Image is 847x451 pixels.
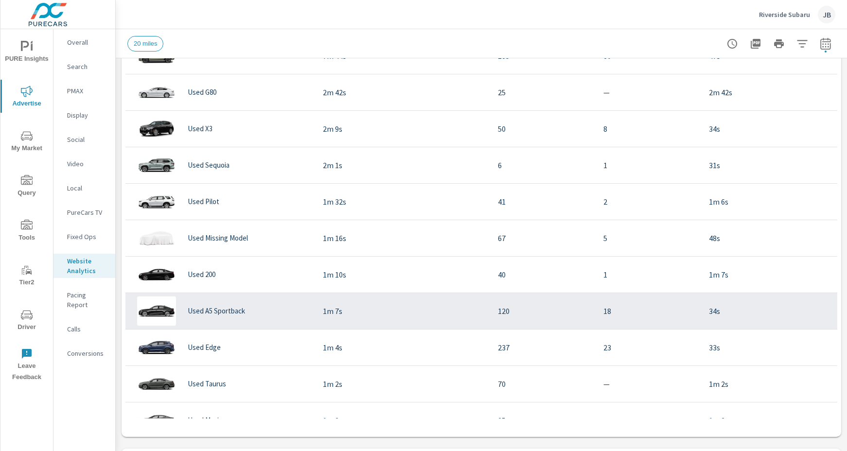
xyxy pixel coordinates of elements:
p: Used X3 [188,124,212,133]
div: Search [53,59,115,74]
button: Select Date Range [816,34,835,53]
p: Fixed Ops [67,232,107,242]
p: 8 [603,123,693,135]
img: glamour [137,296,176,326]
p: 2m 1s [323,159,482,171]
div: Overall [53,35,115,50]
p: — [603,378,693,390]
p: Conversions [67,348,107,358]
div: Local [53,181,115,195]
p: 70 [498,378,588,390]
div: Pacing Report [53,288,115,312]
p: PMAX [67,86,107,96]
div: Calls [53,322,115,336]
p: 18 [603,305,693,317]
div: nav menu [0,29,53,387]
div: Website Analytics [53,254,115,278]
div: Display [53,108,115,122]
p: 1 [603,159,693,171]
img: glamour [137,187,176,216]
p: Used Edge [188,343,221,352]
div: JB [818,6,835,23]
button: Apply Filters [793,34,812,53]
img: glamour [137,333,176,362]
p: 1m 2s [323,378,482,390]
p: 1m 7s [323,305,482,317]
p: — [603,87,693,98]
p: Used A5 Sportback [188,307,245,315]
span: 20 miles [128,40,163,47]
span: My Market [3,130,50,154]
p: 1m 4s [323,342,482,353]
p: Social [67,135,107,144]
img: glamour [137,78,176,107]
img: glamour [137,260,176,289]
span: Leave Feedback [3,348,50,383]
p: 1m 2s [323,415,482,426]
p: 25 [498,415,588,426]
p: 1m 10s [323,269,482,280]
span: Query [3,175,50,199]
p: Pacing Report [67,290,107,310]
p: Local [67,183,107,193]
p: Used Missing Model [188,234,248,243]
img: glamour [137,224,176,253]
p: 6 [498,159,588,171]
p: 23 [603,342,693,353]
span: PURE Insights [3,41,50,65]
p: 2m 42s [323,87,482,98]
p: Display [67,110,107,120]
p: Website Analytics [67,256,107,276]
p: 2m 9s [323,123,482,135]
div: Fixed Ops [53,229,115,244]
p: Riverside Subaru [759,10,810,19]
p: 25 [498,87,588,98]
p: 237 [498,342,588,353]
p: Search [67,62,107,71]
p: Used 200 [188,270,215,279]
button: "Export Report to PDF" [746,34,765,53]
p: 120 [498,305,588,317]
span: Tier2 [3,264,50,288]
div: PMAX [53,84,115,98]
span: Driver [3,309,50,333]
div: Social [53,132,115,147]
p: 1m 32s [323,196,482,208]
img: glamour [137,369,176,399]
p: — [603,415,693,426]
div: Conversions [53,346,115,361]
p: Used Pilot [188,197,219,206]
p: 50 [498,123,588,135]
p: Used Maxima [188,416,228,425]
img: glamour [137,406,176,435]
p: Used Sequoia [188,161,229,170]
img: glamour [137,151,176,180]
p: Used Taurus [188,380,226,388]
p: Calls [67,324,107,334]
p: 40 [498,269,588,280]
p: 67 [498,232,588,244]
p: 2 [603,196,693,208]
p: 41 [498,196,588,208]
p: 5 [603,232,693,244]
div: PureCars TV [53,205,115,220]
p: Overall [67,37,107,47]
span: Advertise [3,86,50,109]
img: glamour [137,114,176,143]
div: Video [53,156,115,171]
span: Tools [3,220,50,243]
p: 1m 16s [323,232,482,244]
p: Video [67,159,107,169]
button: Print Report [769,34,789,53]
p: Used G80 [188,88,216,97]
p: 1 [603,269,693,280]
p: PureCars TV [67,208,107,217]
